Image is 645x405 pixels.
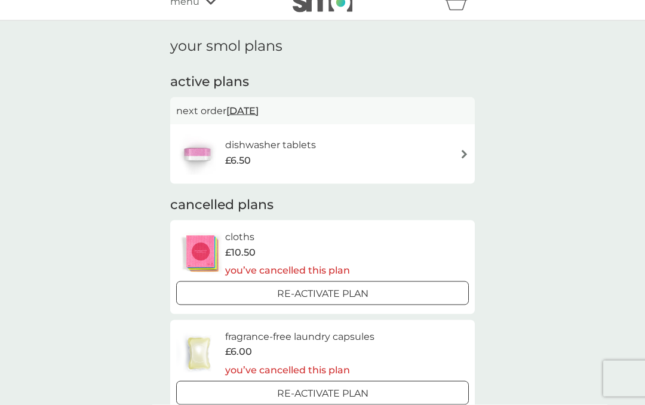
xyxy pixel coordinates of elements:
span: [DATE] [226,99,259,122]
p: you’ve cancelled this plan [225,263,350,278]
h6: dishwasher tablets [225,137,316,153]
h6: fragrance-free laundry capsules [225,329,374,345]
p: next order [176,103,469,119]
p: Re-activate Plan [277,286,368,302]
img: arrow right [460,150,469,159]
span: £10.50 [225,245,256,260]
h2: cancelled plans [170,196,475,214]
span: £6.50 [225,153,251,168]
img: fragrance-free laundry capsules [176,333,222,375]
span: £6.00 [225,344,252,360]
h2: active plans [170,73,475,91]
h6: cloths [225,229,350,245]
img: dishwasher tablets [176,133,218,175]
button: Re-activate Plan [176,281,469,305]
h1: your smol plans [170,38,475,55]
img: cloths [176,233,225,275]
p: Re-activate Plan [277,386,368,401]
button: Re-activate Plan [176,381,469,405]
p: you’ve cancelled this plan [225,363,374,378]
